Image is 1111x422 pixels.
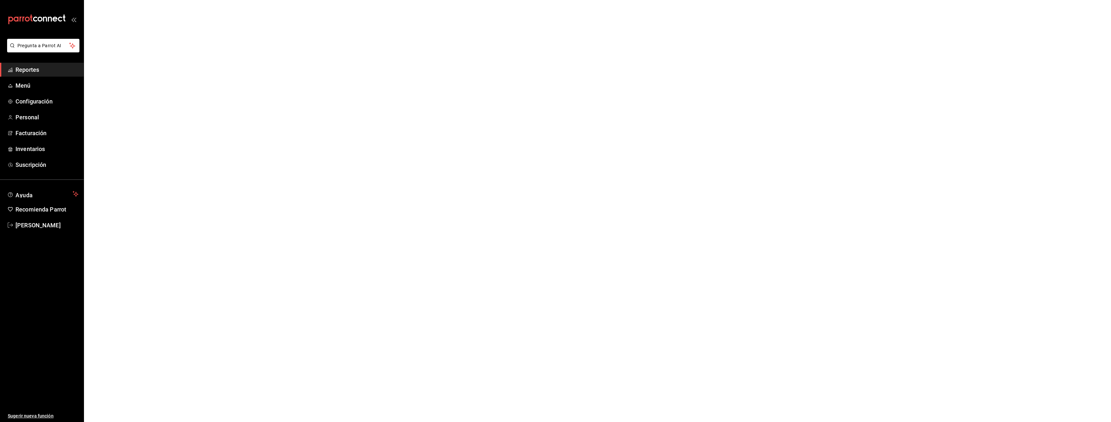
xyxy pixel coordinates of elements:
[71,17,76,22] button: open_drawer_menu
[5,47,79,54] a: Pregunta a Parrot AI
[7,39,79,52] button: Pregunta a Parrot AI
[17,42,69,49] span: Pregunta a Parrot AI
[16,97,78,106] span: Configuración
[16,129,78,137] span: Facturación
[16,205,78,214] span: Recomienda Parrot
[16,221,78,230] span: [PERSON_NAME]
[16,190,70,198] span: Ayuda
[16,113,78,122] span: Personal
[16,145,78,153] span: Inventarios
[8,413,78,419] span: Sugerir nueva función
[16,160,78,169] span: Suscripción
[16,81,78,90] span: Menú
[16,65,78,74] span: Reportes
